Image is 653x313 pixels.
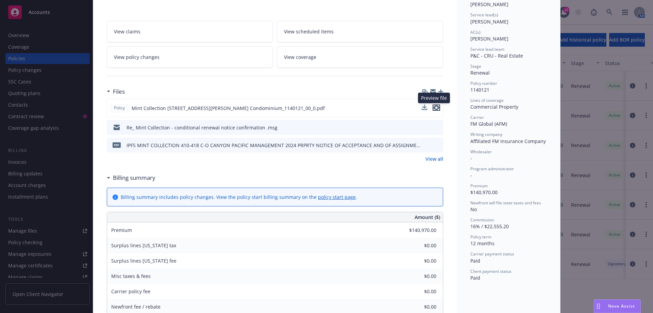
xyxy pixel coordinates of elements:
[127,124,278,131] div: Re_ Mint Collection - conditional renewal notice confirmation .msg
[396,302,440,312] input: 0.00
[396,286,440,297] input: 0.00
[470,206,477,213] span: No
[113,105,126,111] span: Policy
[608,303,635,309] span: Nova Assist
[470,251,514,257] span: Carrier payment status
[422,105,427,112] button: download file
[434,124,440,131] button: preview file
[127,142,421,149] div: IPFS MINT COLLECTION 410-418 C-O CANYON PACIFIC MANAGEMENT 2024 PRPRTY NOTICE OF ACCEPTANCE AND O...
[470,155,472,161] span: -
[418,93,450,103] div: Preview file
[121,193,357,201] div: Billing summary includes policy changes. View the policy start billing summary on the .
[470,268,512,274] span: Client payment status
[111,273,151,279] span: Misc taxes & fees
[107,21,273,42] a: View claims
[423,124,429,131] button: download file
[470,114,484,120] span: Carrier
[111,257,177,264] span: Surplus lines [US_STATE] fee
[114,28,140,35] span: View claims
[470,257,480,264] span: Paid
[470,131,502,137] span: Writing company
[277,46,443,68] a: View coverage
[470,217,494,223] span: Commission
[422,105,427,110] button: download file
[470,35,508,42] span: [PERSON_NAME]
[396,256,440,266] input: 0.00
[470,275,480,281] span: Paid
[107,87,125,96] div: Files
[396,240,440,251] input: 0.00
[114,53,160,61] span: View policy changes
[107,173,155,182] div: Billing summary
[594,300,603,313] div: Drag to move
[470,183,488,189] span: Premium
[423,142,429,149] button: download file
[470,97,504,103] span: Lines of coverage
[470,80,497,86] span: Policy number
[415,214,440,221] span: Amount ($)
[470,234,491,240] span: Policy term
[470,172,472,178] span: -
[113,142,121,147] span: pdf
[111,303,161,310] span: Newfront fee / rebate
[470,223,509,230] span: 16% / $22,555.20
[470,240,495,247] span: 12 months
[396,271,440,281] input: 0.00
[470,166,514,172] span: Program administrator
[318,194,356,200] a: policy start page
[470,12,498,18] span: Service lead(s)
[433,105,440,111] button: preview file
[470,200,541,206] span: Newfront will file state taxes and fees
[594,299,641,313] button: Nova Assist
[277,21,443,42] a: View scheduled items
[284,53,316,61] span: View coverage
[470,29,481,35] span: AC(s)
[470,46,504,52] span: Service lead team
[470,138,546,144] span: Affiliated FM Insurance Company
[470,104,518,110] span: Commercial Property
[470,63,481,69] span: Stage
[425,155,443,162] a: View all
[284,28,334,35] span: View scheduled items
[470,189,498,195] span: $140,970.00
[107,46,273,68] a: View policy changes
[132,105,325,112] span: Mint Collection [STREET_ADDRESS][PERSON_NAME] Condominium_1140121_00_0.pdf
[434,142,440,149] button: preview file
[470,87,489,93] span: 1140121
[470,121,507,127] span: FM Global (AFM)
[111,288,150,295] span: Carrier policy fee
[470,69,490,76] span: Renewal
[396,225,440,235] input: 0.00
[111,227,132,233] span: Premium
[113,87,125,96] h3: Files
[470,18,508,25] span: [PERSON_NAME]
[470,149,492,155] span: Wholesaler
[113,173,155,182] h3: Billing summary
[111,242,176,249] span: Surplus lines [US_STATE] tax
[470,52,523,59] span: P&C - CRU - Real Estate
[433,105,440,112] button: preview file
